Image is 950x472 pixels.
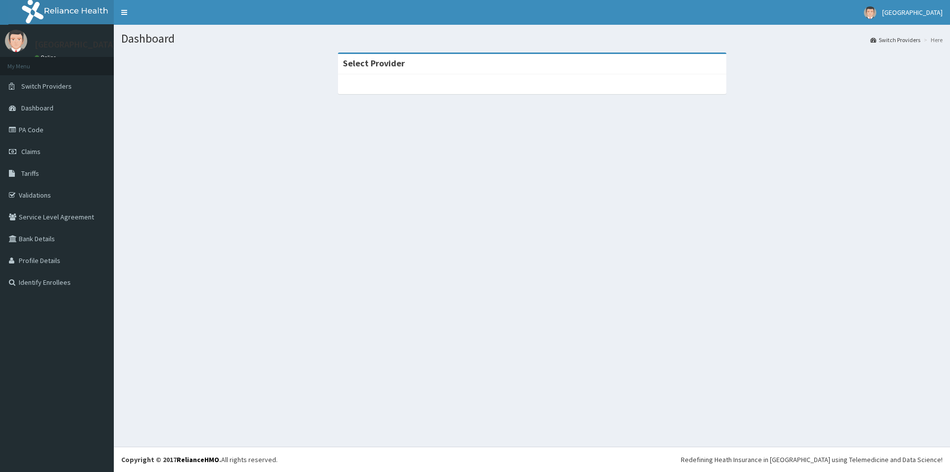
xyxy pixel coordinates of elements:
[5,30,27,52] img: User Image
[21,169,39,178] span: Tariffs
[121,32,943,45] h1: Dashboard
[870,36,920,44] a: Switch Providers
[343,57,405,69] strong: Select Provider
[114,447,950,472] footer: All rights reserved.
[35,40,116,49] p: [GEOGRAPHIC_DATA]
[681,455,943,465] div: Redefining Heath Insurance in [GEOGRAPHIC_DATA] using Telemedicine and Data Science!
[21,104,53,112] span: Dashboard
[864,6,876,19] img: User Image
[121,455,221,464] strong: Copyright © 2017 .
[35,54,58,61] a: Online
[921,36,943,44] li: Here
[21,82,72,91] span: Switch Providers
[882,8,943,17] span: [GEOGRAPHIC_DATA]
[21,147,41,156] span: Claims
[177,455,219,464] a: RelianceHMO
